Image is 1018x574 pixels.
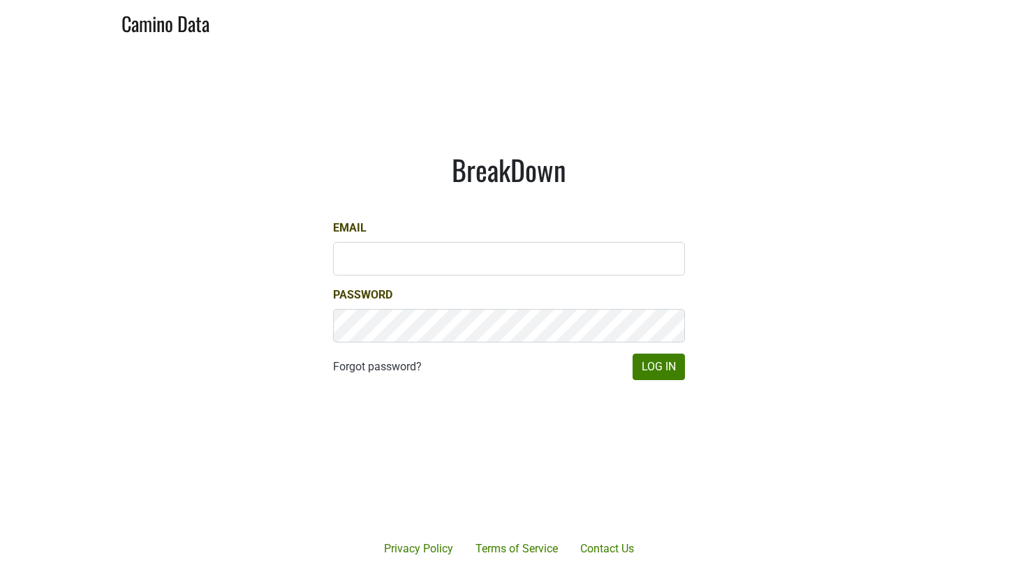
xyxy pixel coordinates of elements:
label: Password [333,287,392,303]
button: Log In [633,354,685,380]
a: Forgot password? [333,358,422,375]
label: Email [333,220,367,236]
a: Privacy Policy [373,535,464,563]
a: Contact Us [569,535,645,563]
h1: BreakDown [333,153,685,186]
a: Terms of Service [464,535,569,563]
a: Camino Data [121,6,209,38]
